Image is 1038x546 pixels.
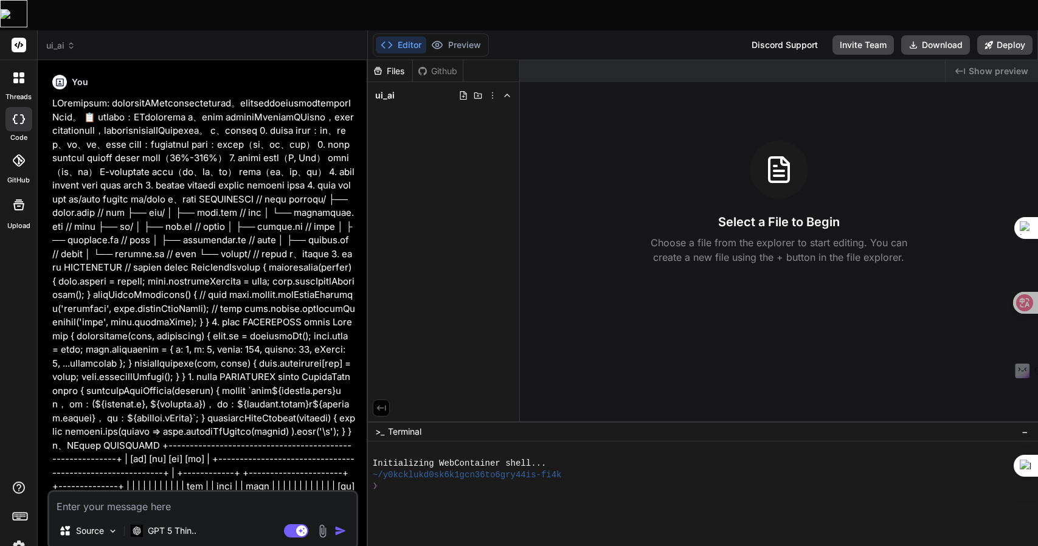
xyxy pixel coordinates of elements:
[7,175,30,185] label: GitHub
[426,36,486,54] button: Preview
[7,221,30,231] label: Upload
[316,524,330,538] img: attachment
[388,426,421,438] span: Terminal
[376,36,426,54] button: Editor
[969,65,1028,77] span: Show preview
[108,526,118,536] img: Pick Models
[643,235,915,264] p: Choose a file from the explorer to start editing. You can create a new file using the + button in...
[1019,422,1031,441] button: −
[375,426,384,438] span: >_
[977,35,1033,55] button: Deploy
[373,469,562,481] span: ~/y0kcklukd0sk6k1gcn36to6gry44is-fi4k
[413,65,463,77] div: Github
[76,525,104,537] p: Source
[373,458,547,469] span: Initializing WebContainer shell...
[718,213,840,230] h3: Select a File to Begin
[334,525,347,537] img: icon
[373,480,379,492] span: ❯
[5,92,32,102] label: threads
[832,35,894,55] button: Invite Team
[72,76,88,88] h6: You
[901,35,970,55] button: Download
[10,133,27,143] label: code
[368,65,412,77] div: Files
[375,89,395,102] span: ui_ai
[131,525,143,536] img: GPT 5 Thinking High
[744,35,825,55] div: Discord Support
[46,40,75,52] span: ui_ai
[148,525,196,537] p: GPT 5 Thin..
[1022,426,1028,438] span: −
